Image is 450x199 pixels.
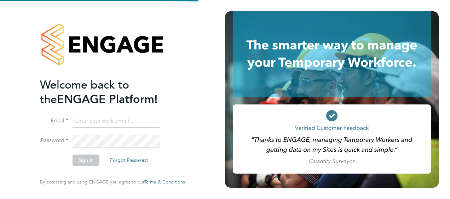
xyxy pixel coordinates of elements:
label: Email [40,117,68,125]
span: By accessing and using ENGAGE you agree to our [40,179,185,185]
input: Enter your work email... [73,115,160,128]
label: Password [40,137,68,144]
span: Welcome back to the [40,78,129,106]
span: Terms & Conditions [144,179,185,185]
h2: ENGAGE Platform! [40,78,178,107]
button: Sign In [73,155,99,166]
button: Forgot Password [104,155,154,166]
a: Terms & Conditions [144,179,185,185]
